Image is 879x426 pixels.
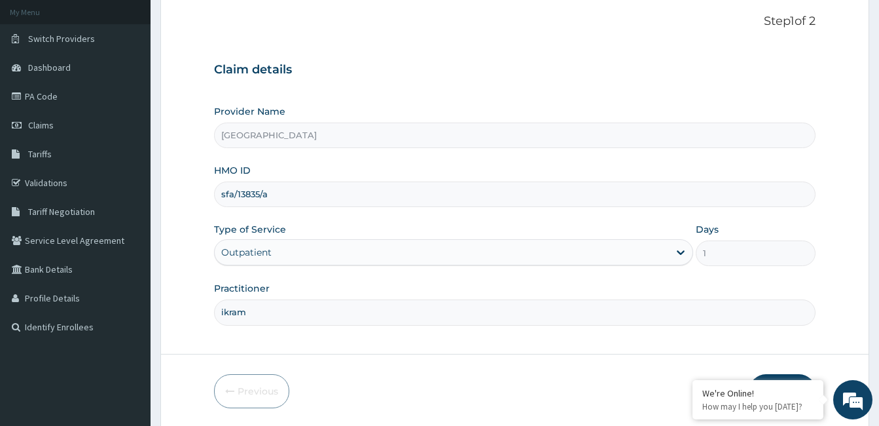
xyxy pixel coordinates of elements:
textarea: Type your message and hit 'Enter' [7,286,249,332]
p: Step 1 of 2 [214,14,816,29]
label: Practitioner [214,282,270,295]
div: We're Online! [702,387,814,399]
span: We're online! [76,129,181,261]
p: How may I help you today? [702,401,814,412]
span: Tariff Negotiation [28,206,95,218]
span: Switch Providers [28,33,95,45]
h3: Claim details [214,63,816,77]
label: Days [696,223,719,236]
button: Next [749,374,816,408]
label: Provider Name [214,105,285,118]
div: Chat with us now [68,73,220,90]
span: Dashboard [28,62,71,73]
label: HMO ID [214,164,251,177]
input: Enter HMO ID [214,182,816,207]
button: Previous [214,374,289,408]
img: d_794563401_company_1708531726252_794563401 [24,66,53,98]
div: Outpatient [221,246,272,259]
div: Minimize live chat window [215,7,246,38]
span: Tariffs [28,148,52,160]
span: Claims [28,119,54,131]
label: Type of Service [214,223,286,236]
input: Enter Name [214,300,816,325]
